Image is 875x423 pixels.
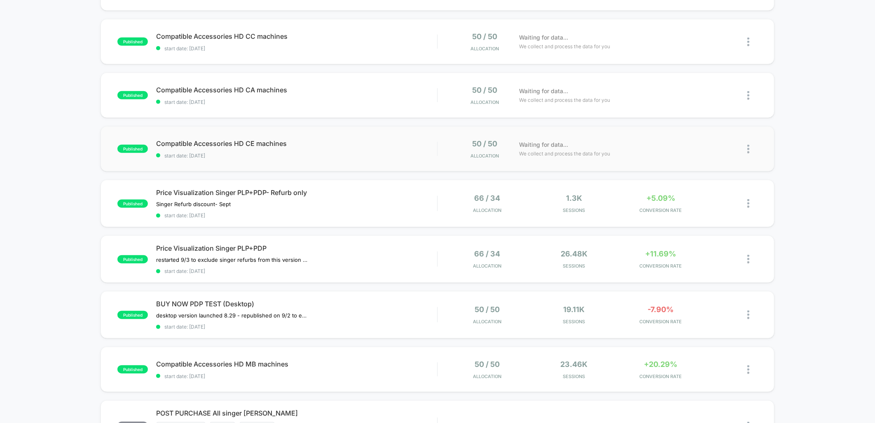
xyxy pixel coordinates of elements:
span: Allocation [470,46,499,52]
span: Price Visualization Singer PLP+PDP- Refurb only [156,188,437,197]
img: close [747,310,749,319]
span: start date: [DATE] [156,373,437,379]
span: Allocation [470,153,499,159]
span: start date: [DATE] [156,45,437,52]
span: POST PURCHASE All singer [PERSON_NAME] [156,409,437,417]
span: 23.46k [561,360,588,369]
span: restarted 9/3 to exclude singer refurbs from this version of the test [156,256,309,263]
span: Allocation [473,374,502,379]
span: Waiting for data... [519,87,569,96]
span: published [117,38,148,46]
span: 26.48k [561,249,587,258]
span: start date: [DATE] [156,212,437,219]
span: start date: [DATE] [156,99,437,105]
span: published [117,145,148,153]
span: 50 / 50 [472,139,497,148]
img: close [747,255,749,263]
span: Sessions [533,263,615,269]
span: +20.29% [644,360,678,369]
span: +11.69% [646,249,676,258]
span: 50 / 50 [475,305,500,314]
span: 50 / 50 [472,32,497,41]
span: Compatible Accessories HD CA machines [156,86,437,94]
img: close [747,199,749,208]
span: CONVERSION RATE [620,319,702,324]
span: start date: [DATE] [156,324,437,330]
span: 1.3k [566,194,582,202]
span: start date: [DATE] [156,153,437,159]
span: desktop version launched 8.29﻿ - republished on 9/2 to ensure OOS products dont show the buy now ... [156,312,309,319]
img: close [747,38,749,46]
img: close [747,91,749,100]
span: Sessions [533,374,615,379]
span: Waiting for data... [519,33,569,42]
span: Allocation [473,207,502,213]
span: +5.09% [646,194,675,202]
span: published [117,365,148,374]
span: 50 / 50 [475,360,500,369]
span: published [117,255,148,263]
span: Allocation [473,263,502,269]
span: Compatible Accessories HD CE machines [156,139,437,148]
span: CONVERSION RATE [620,263,702,269]
span: Sessions [533,207,615,213]
span: 66 / 34 [475,249,501,258]
img: close [747,365,749,374]
span: Waiting for data... [519,140,569,149]
span: We collect and process the data for you [519,150,611,157]
span: Price Visualization Singer PLP+PDP [156,244,437,252]
img: close [747,145,749,153]
span: CONVERSION RATE [620,374,702,379]
span: published [117,200,148,208]
span: Singer Refurb discount- Sept [156,201,231,207]
span: 19.11k [564,305,585,314]
span: Compatible Accessories HD CC machines [156,32,437,40]
span: Allocation [470,99,499,105]
span: -7.90% [648,305,674,314]
span: BUY NOW PDP TEST (Desktop) [156,300,437,308]
span: We collect and process the data for you [519,42,611,50]
span: Allocation [473,319,502,324]
span: 50 / 50 [472,86,497,94]
span: CONVERSION RATE [620,207,702,213]
span: Sessions [533,319,615,324]
span: 66 / 34 [475,194,501,202]
span: published [117,311,148,319]
span: Compatible Accessories HD MB machines [156,360,437,368]
span: start date: [DATE] [156,268,437,274]
span: We collect and process the data for you [519,96,611,104]
span: published [117,91,148,99]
